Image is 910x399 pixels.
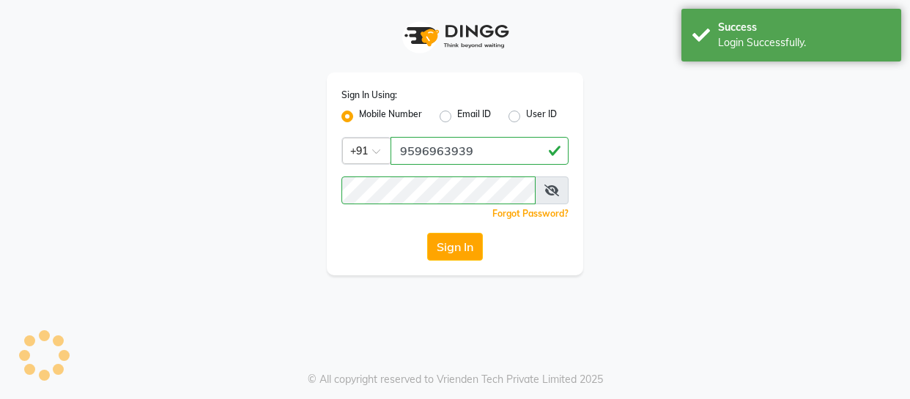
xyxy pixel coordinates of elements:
img: logo1.svg [396,15,514,58]
input: Username [391,137,569,165]
button: Sign In [427,233,483,261]
label: Mobile Number [359,108,422,125]
label: Email ID [457,108,491,125]
div: Login Successfully. [718,35,890,51]
label: Sign In Using: [341,89,397,102]
label: User ID [526,108,557,125]
input: Username [341,176,536,204]
div: Success [718,20,890,35]
a: Forgot Password? [492,208,569,219]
